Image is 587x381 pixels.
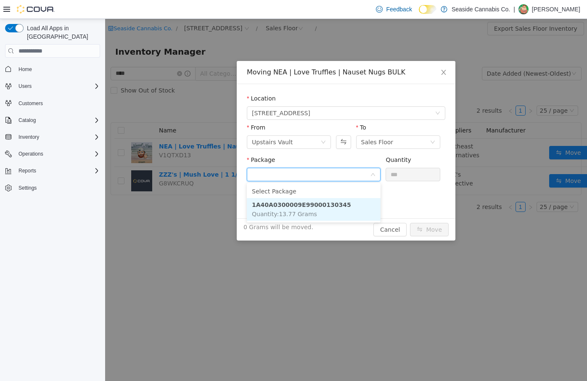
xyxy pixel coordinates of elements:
nav: Complex example [5,59,100,216]
span: Users [15,81,100,91]
button: Catalog [15,115,39,125]
span: Inventory [19,134,39,140]
input: Quantity [281,149,335,162]
a: Home [15,64,35,74]
button: Operations [2,148,103,160]
button: Users [2,80,103,92]
i: icon: down [325,121,330,127]
button: Settings [2,182,103,194]
span: 0 Grams will be moved. [138,204,208,213]
a: Settings [15,183,40,193]
button: Users [15,81,35,91]
div: Sales Floor [256,117,288,130]
span: Operations [15,149,100,159]
label: From [142,105,160,112]
button: Cancel [268,204,301,217]
button: icon: swapMove [305,204,344,217]
span: Reports [19,167,36,174]
button: Reports [15,166,40,176]
span: Quantity : 13.77 Grams [147,192,212,198]
span: Home [19,66,32,73]
span: Reports [15,166,100,176]
li: Select Package [142,166,275,179]
span: 14 Lots Hollow Road [147,88,205,101]
button: Reports [2,165,103,177]
label: Package [142,138,170,144]
p: Seaside Cannabis Co. [452,4,510,14]
div: Upstairs Vault [147,117,188,130]
span: Feedback [386,5,412,13]
span: Load All Apps in [GEOGRAPHIC_DATA] [24,24,100,41]
label: Location [142,76,171,83]
label: To [251,105,261,112]
span: Settings [15,183,100,193]
button: Inventory [15,132,42,142]
div: Brandon Lopes [518,4,529,14]
span: Home [15,63,100,74]
strong: 1A40A0300009E99000130345 [147,183,246,189]
button: Swap [231,116,246,130]
input: Package [147,150,265,163]
i: icon: down [216,121,221,127]
button: Close [327,42,350,66]
button: Home [2,63,103,75]
span: Inventory [15,132,100,142]
span: Customers [19,100,43,107]
li: 1A40A0300009E99000130345 [142,179,275,202]
span: Operations [19,151,43,157]
span: Catalog [15,115,100,125]
i: icon: close [335,50,342,57]
button: Operations [15,149,47,159]
button: Customers [2,97,103,109]
a: Customers [15,98,46,108]
a: Feedback [373,1,415,18]
span: Customers [15,98,100,108]
i: icon: down [265,153,270,159]
button: Inventory [2,131,103,143]
img: Cova [17,5,55,13]
input: Dark Mode [419,5,436,14]
p: | [513,4,515,14]
span: Settings [19,185,37,191]
label: Quantity [280,138,306,144]
i: icon: down [330,92,335,98]
button: Catalog [2,114,103,126]
p: [PERSON_NAME] [532,4,580,14]
span: Catalog [19,117,36,124]
div: Moving NEA | Love Truffles | Nauset Nugs BULK [142,49,340,58]
span: Users [19,83,32,90]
